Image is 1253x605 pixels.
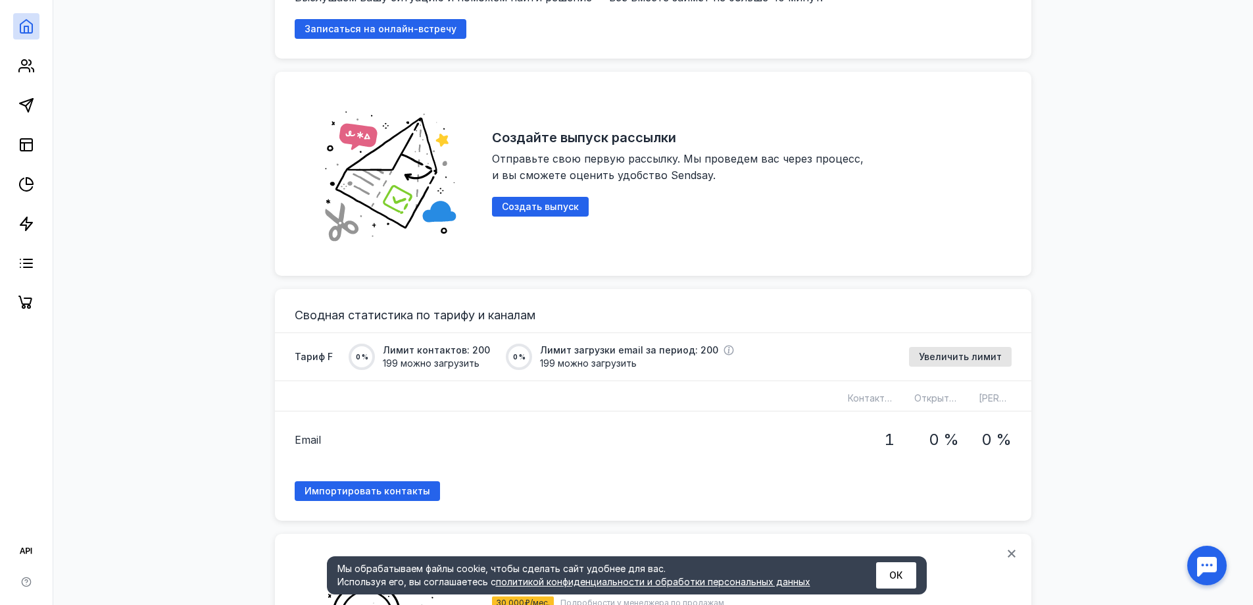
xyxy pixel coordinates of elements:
[929,431,959,448] h1: 0 %
[295,23,466,34] a: Записаться на онлайн-встречу
[496,576,810,587] a: политикой конфиденциальности и обработки персональных данных
[305,24,456,35] span: Записаться на онлайн-встречу
[848,392,896,404] span: Контактов
[295,350,333,363] span: Тариф F
[383,344,490,357] span: Лимит контактов: 200
[492,152,867,182] span: Отправьте свою первую рассылку. Мы проведем вас через процесс, и вы сможете оценить удобство Send...
[919,352,1002,363] span: Увеличить лимит
[876,562,916,589] button: ОК
[914,392,960,404] span: Открытий
[383,357,490,370] span: 199 можно загрузить
[492,130,676,145] h2: Создайте выпуск рассылки
[308,92,472,256] img: abd19fe006828e56528c6cd305e49c57.png
[540,357,734,370] span: 199 можно загрузить
[295,19,466,39] button: Записаться на онлайн-встречу
[337,562,844,589] div: Мы обрабатываем файлы cookie, чтобы сделать сайт удобнее для вас. Используя его, вы соглашаетесь c
[981,431,1012,448] h1: 0 %
[502,201,579,213] span: Создать выпуск
[295,309,1012,322] h3: Сводная статистика по тарифу и каналам
[909,347,1012,367] button: Увеличить лимит
[295,432,321,448] span: Email
[295,481,440,501] a: Импортировать контакты
[492,197,589,217] button: Создать выпуск
[540,344,718,357] span: Лимит загрузки email за период: 200
[305,486,430,497] span: Импортировать контакты
[884,431,895,448] h1: 1
[979,392,1053,404] span: [PERSON_NAME]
